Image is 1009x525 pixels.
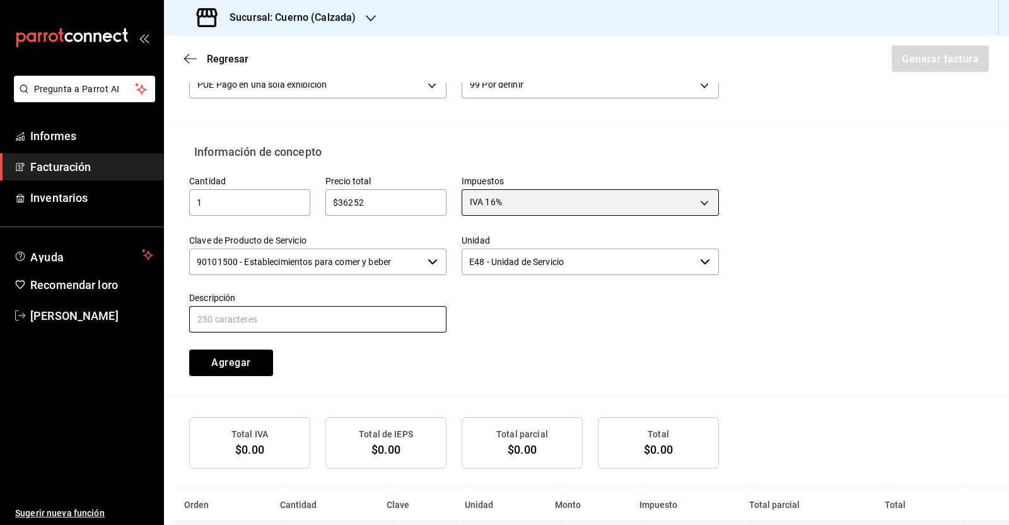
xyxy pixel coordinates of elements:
font: [PERSON_NAME] [30,309,119,322]
font: Clave [387,500,409,510]
font: Pregunta a Parrot AI [34,84,120,94]
font: Precio total [325,175,371,186]
button: Pregunta a Parrot AI [14,76,155,102]
font: Facturación [30,160,91,174]
font: Agregar [211,357,250,369]
font: Total [885,500,906,510]
a: Pregunta a Parrot AI [9,91,155,105]
font: Unidad [462,235,490,245]
font: Orden [184,500,209,510]
font: Inventarios [30,191,88,204]
font: $0.00 [235,443,264,456]
font: Impuesto [639,500,677,510]
font: Unidad [465,500,493,510]
font: Descripción [189,292,235,302]
font: $0.00 [644,443,673,456]
font: Total parcial [749,500,800,510]
font: IVA 16% [470,197,502,207]
font: Total [648,429,669,439]
font: Impuestos [462,175,504,186]
font: Información de concepto [194,145,322,158]
font: Pago en una sola exhibición [216,80,327,90]
font: Cantidad [280,500,317,510]
button: Agregar [189,350,273,376]
font: Por definir [482,80,523,90]
font: Ayuda [30,251,64,264]
font: $0.00 [371,443,400,456]
font: Regresar [207,53,248,65]
font: PUE [197,80,214,90]
button: abrir_cajón_menú [139,33,149,43]
input: Elige una opción [189,249,423,275]
font: Recomendar loro [30,278,118,292]
font: 99 [470,80,480,90]
input: 250 caracteres [189,306,446,333]
font: Total de IEPS [359,429,413,439]
font: Total IVA [231,429,268,439]
input: Elige una opción [462,249,695,275]
button: Regresar [184,53,248,65]
font: Sugerir nueva función [15,508,105,518]
input: $0.00 [325,195,446,210]
font: Cantidad [189,175,226,186]
font: Total parcial [496,429,548,439]
font: Clave de Producto de Servicio [189,235,306,245]
font: $0.00 [508,443,537,456]
font: Monto [555,500,581,510]
font: Informes [30,129,76,143]
font: Sucursal: Cuerno (Calzada) [230,11,356,23]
